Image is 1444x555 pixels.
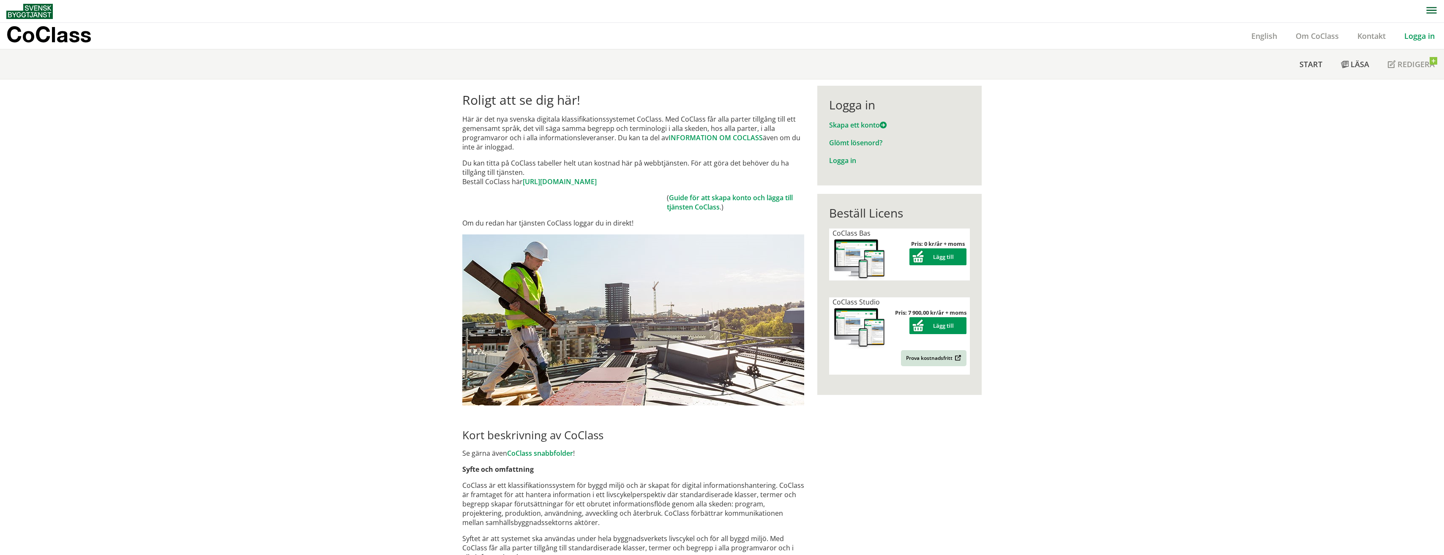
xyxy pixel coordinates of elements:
[829,206,970,220] div: Beställ Licens
[462,428,804,442] h2: Kort beskrivning av CoClass
[462,481,804,527] p: CoClass är ett klassifikationssystem för byggd miljö och är skapat för digital informationshanter...
[523,177,597,186] a: [URL][DOMAIN_NAME]
[895,309,966,316] strong: Pris: 7 900,00 kr/år + moms
[462,234,804,405] img: login.jpg
[829,156,856,165] a: Logga in
[1332,49,1378,79] a: Läsa
[6,30,91,39] p: CoClass
[909,317,966,334] button: Lägg till
[1348,31,1395,41] a: Kontakt
[901,350,966,366] a: Prova kostnadsfritt
[829,138,882,147] a: Glömt lösenord?
[462,449,804,458] p: Se gärna även !
[953,355,961,361] img: Outbound.png
[6,23,109,49] a: CoClass
[829,98,970,112] div: Logga in
[462,114,804,152] p: Här är det nya svenska digitala klassifikationssystemet CoClass. Med CoClass får alla parter till...
[909,248,966,265] button: Lägg till
[1351,59,1369,69] span: Läsa
[1286,31,1348,41] a: Om CoClass
[462,158,804,186] p: Du kan titta på CoClass tabeller helt utan kostnad här på webbtjänsten. För att göra det behöver ...
[911,240,965,248] strong: Pris: 0 kr/år + moms
[1290,49,1332,79] a: Start
[833,297,880,307] span: CoClass Studio
[669,133,763,142] a: INFORMATION OM COCLASS
[667,193,804,212] td: ( .)
[833,229,871,238] span: CoClass Bas
[1242,31,1286,41] a: English
[667,193,793,212] a: Guide för att skapa konto och lägga till tjänsten CoClass
[833,238,887,280] img: coclass-license.jpg
[909,322,966,329] a: Lägg till
[833,307,887,349] img: coclass-license.jpg
[1299,59,1322,69] span: Start
[507,449,573,458] a: CoClass snabbfolder
[462,92,804,108] h1: Roligt att se dig här!
[909,253,966,261] a: Lägg till
[462,218,804,228] p: Om du redan har tjänsten CoClass loggar du in direkt!
[1395,31,1444,41] a: Logga in
[6,4,53,19] img: Svensk Byggtjänst
[462,465,534,474] strong: Syfte och omfattning
[829,120,887,130] a: Skapa ett konto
